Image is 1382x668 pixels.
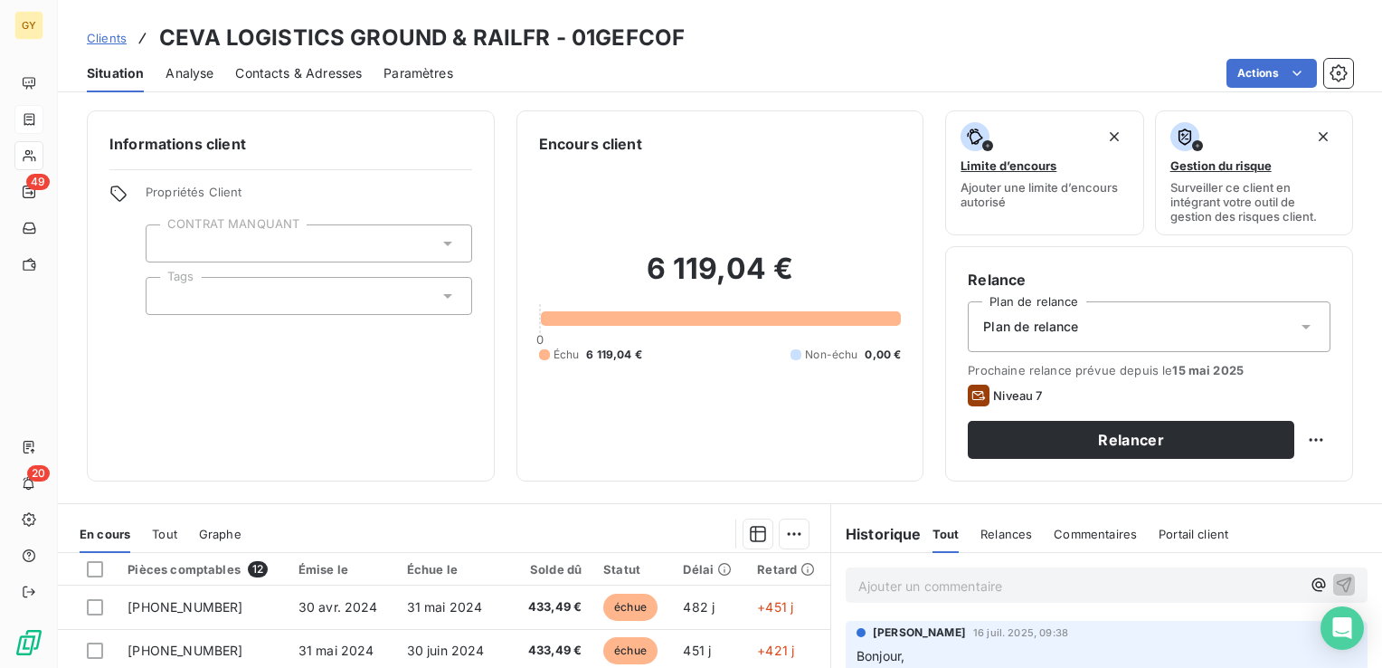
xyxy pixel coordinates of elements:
span: Surveiller ce client en intégrant votre outil de gestion des risques client. [1170,180,1338,224]
span: Relances [980,527,1032,541]
span: Ajouter une limite d’encours autorisé [961,180,1128,209]
h6: Relance [968,269,1330,291]
div: GY [14,11,43,40]
div: Émise le [298,562,385,577]
span: Paramètres [383,64,453,82]
span: 31 mai 2024 [407,599,483,615]
a: 49 [14,177,43,206]
span: [PERSON_NAME] [873,625,966,641]
h6: Historique [831,523,922,545]
div: Délai [683,562,735,577]
h6: Encours client [539,133,642,155]
span: Non-échu [805,347,857,363]
span: 49 [26,174,50,190]
h6: Informations client [109,133,472,155]
span: +421 j [757,643,794,658]
span: Contacts & Adresses [235,64,362,82]
h2: 6 119,04 € [539,251,902,305]
span: 482 j [683,599,715,615]
span: 16 juil. 2025, 09:38 [973,627,1068,638]
span: Bonjour, [857,648,904,663]
span: 6 119,04 € [586,347,642,363]
h3: CEVA LOGISTICS GROUND & RAILFR - 01GEFCOF [159,22,685,54]
span: Gestion du risque [1170,158,1272,173]
div: Échue le [407,562,494,577]
span: Échu [554,347,580,363]
span: 12 [248,561,268,577]
span: 30 juin 2024 [407,643,485,658]
span: +451 j [757,599,793,615]
span: échue [603,637,658,664]
span: Tout [152,527,177,541]
span: Commentaires [1054,527,1137,541]
span: Tout [932,527,960,541]
span: 433,49 € [516,642,582,660]
div: Solde dû [516,562,582,577]
span: 433,49 € [516,598,582,616]
button: Limite d’encoursAjouter une limite d’encours autorisé [945,110,1143,235]
span: Propriétés Client [146,185,472,210]
button: Gestion du risqueSurveiller ce client en intégrant votre outil de gestion des risques client. [1155,110,1353,235]
div: Retard [757,562,819,577]
span: 31 mai 2024 [298,643,374,658]
span: Situation [87,64,144,82]
span: En cours [80,527,130,541]
span: [PHONE_NUMBER] [128,599,242,615]
div: Pièces comptables [128,561,276,577]
span: échue [603,594,658,621]
div: Statut [603,562,661,577]
button: Actions [1226,59,1317,88]
div: Open Intercom Messenger [1320,606,1364,650]
span: 451 j [683,643,711,658]
span: Clients [87,31,127,45]
span: Prochaine relance prévue depuis le [968,363,1330,377]
img: Logo LeanPay [14,628,43,657]
span: 0,00 € [865,347,901,363]
span: Portail client [1159,527,1228,541]
span: Plan de relance [983,318,1078,336]
span: 0 [536,332,544,347]
span: 20 [27,465,50,482]
input: Ajouter une valeur [161,235,175,252]
span: 15 mai 2025 [1172,363,1244,377]
a: Clients [87,29,127,47]
span: [PHONE_NUMBER] [128,643,242,658]
span: Analyse [166,64,213,82]
span: Limite d’encours [961,158,1056,173]
span: 30 avr. 2024 [298,599,378,615]
span: Niveau 7 [993,388,1042,403]
span: Graphe [199,527,241,541]
input: Ajouter une valeur [161,288,175,304]
button: Relancer [968,421,1294,459]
